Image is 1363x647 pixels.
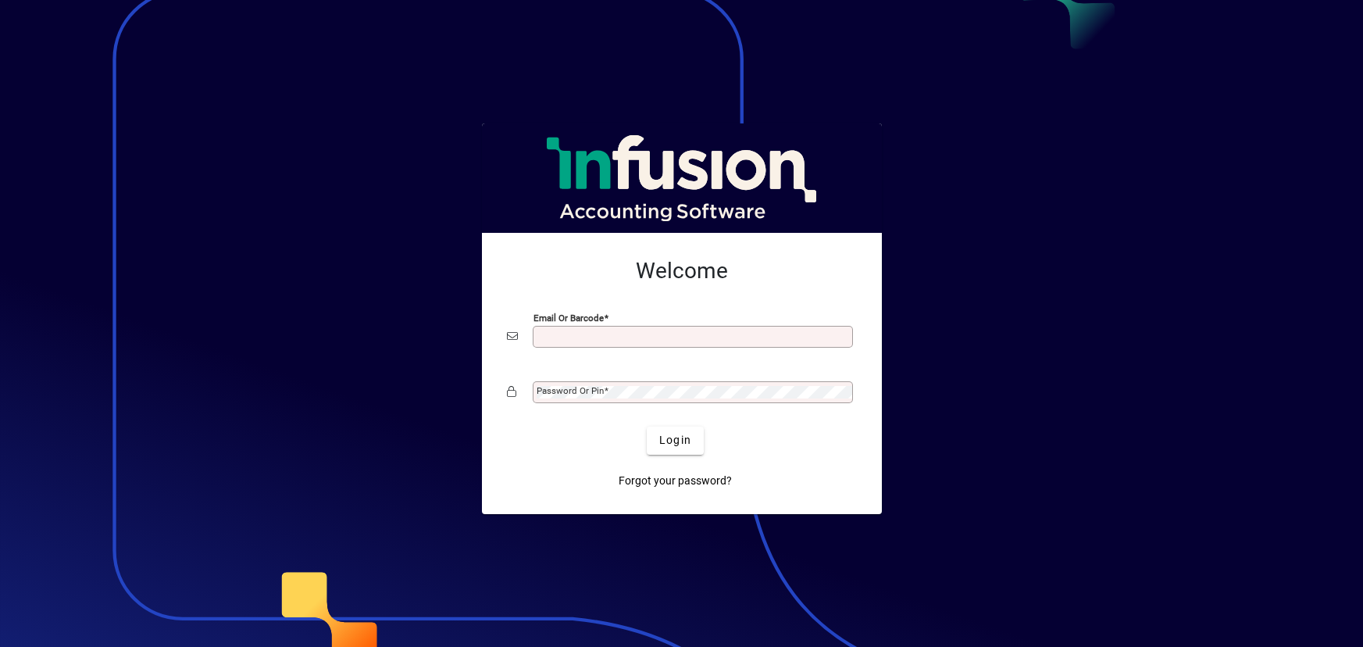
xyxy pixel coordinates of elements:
mat-label: Email or Barcode [533,312,604,323]
span: Forgot your password? [619,473,732,489]
a: Forgot your password? [612,467,738,495]
button: Login [647,427,704,455]
span: Login [659,432,691,449]
mat-label: Password or Pin [537,385,604,396]
h2: Welcome [507,258,857,284]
